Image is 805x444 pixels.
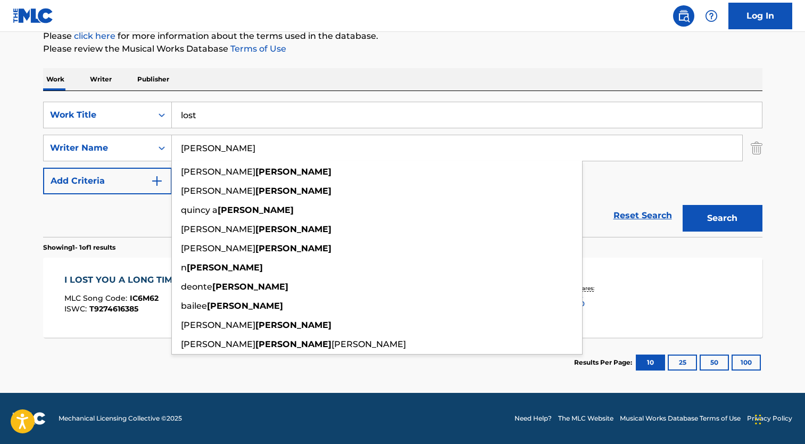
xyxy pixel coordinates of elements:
[181,262,187,273] span: n
[255,243,331,253] strong: [PERSON_NAME]
[50,142,146,154] div: Writer Name
[43,68,68,91] p: Work
[64,274,206,286] div: I LOST YOU A LONG TIME AGO
[728,3,792,29] a: Log In
[74,31,115,41] a: click here
[668,355,697,371] button: 25
[181,186,255,196] span: [PERSON_NAME]
[43,102,762,237] form: Search Form
[181,167,255,177] span: [PERSON_NAME]
[331,339,406,349] span: [PERSON_NAME]
[732,355,761,371] button: 100
[50,109,146,121] div: Work Title
[747,414,792,423] a: Privacy Policy
[705,10,718,22] img: help
[43,258,762,338] a: I LOST YOU A LONG TIME AGOMLC Song Code:IC6M62ISWC:T9274616385Writers (1)[PERSON_NAME]Recording A...
[255,167,331,177] strong: [PERSON_NAME]
[255,320,331,330] strong: [PERSON_NAME]
[701,5,722,27] div: Help
[181,224,255,234] span: [PERSON_NAME]
[228,44,286,54] a: Terms of Use
[181,282,212,292] span: deonte
[134,68,172,91] p: Publisher
[181,243,255,253] span: [PERSON_NAME]
[700,355,729,371] button: 50
[677,10,690,22] img: search
[212,282,288,292] strong: [PERSON_NAME]
[751,135,762,161] img: Delete Criterion
[59,414,182,423] span: Mechanical Licensing Collective © 2025
[558,414,613,423] a: The MLC Website
[218,205,294,215] strong: [PERSON_NAME]
[43,243,115,252] p: Showing 1 - 1 of 1 results
[130,293,159,303] span: IC6M62
[207,301,283,311] strong: [PERSON_NAME]
[181,301,207,311] span: bailee
[608,204,677,227] a: Reset Search
[755,404,761,435] div: Drag
[181,205,218,215] span: quincy a
[255,224,331,234] strong: [PERSON_NAME]
[574,358,635,367] p: Results Per Page:
[151,175,163,187] img: 9d2ae6d4665cec9f34b9.svg
[181,339,255,349] span: [PERSON_NAME]
[64,293,130,303] span: MLC Song Code :
[181,320,255,330] span: [PERSON_NAME]
[636,355,665,371] button: 10
[43,43,762,55] p: Please review the Musical Works Database
[514,414,552,423] a: Need Help?
[255,186,331,196] strong: [PERSON_NAME]
[43,168,172,194] button: Add Criteria
[64,304,89,314] span: ISWC :
[752,393,805,444] iframe: Chat Widget
[187,262,263,273] strong: [PERSON_NAME]
[673,5,694,27] a: Public Search
[683,205,762,232] button: Search
[255,339,331,349] strong: [PERSON_NAME]
[87,68,115,91] p: Writer
[620,414,741,423] a: Musical Works Database Terms of Use
[13,8,54,23] img: MLC Logo
[43,30,762,43] p: Please for more information about the terms used in the database.
[89,304,138,314] span: T9274616385
[13,412,46,425] img: logo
